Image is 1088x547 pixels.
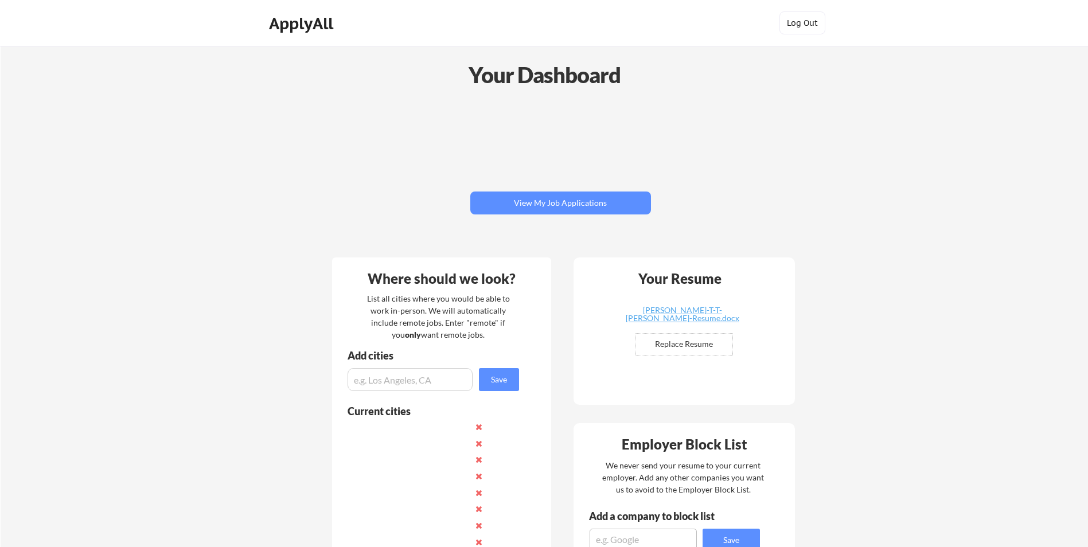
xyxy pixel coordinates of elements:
div: Add a company to block list [589,511,732,521]
input: e.g. Los Angeles, CA [348,368,473,391]
div: Add cities [348,350,522,361]
div: Current cities [348,406,506,416]
a: [PERSON_NAME]-T-T-[PERSON_NAME]-Resume.docx [614,306,751,324]
div: ApplyAll [269,14,337,33]
div: Your Dashboard [1,58,1088,91]
div: List all cities where you would be able to work in-person. We will automatically include remote j... [360,292,517,341]
button: Save [479,368,519,391]
div: Your Resume [623,272,737,286]
div: [PERSON_NAME]-T-T-[PERSON_NAME]-Resume.docx [614,306,751,322]
button: Log Out [779,11,825,34]
button: View My Job Applications [470,192,651,214]
div: We never send your resume to your current employer. Add any other companies you want us to avoid ... [602,459,765,495]
div: Where should we look? [335,272,548,286]
strong: only [405,330,421,339]
div: Employer Block List [578,437,791,451]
